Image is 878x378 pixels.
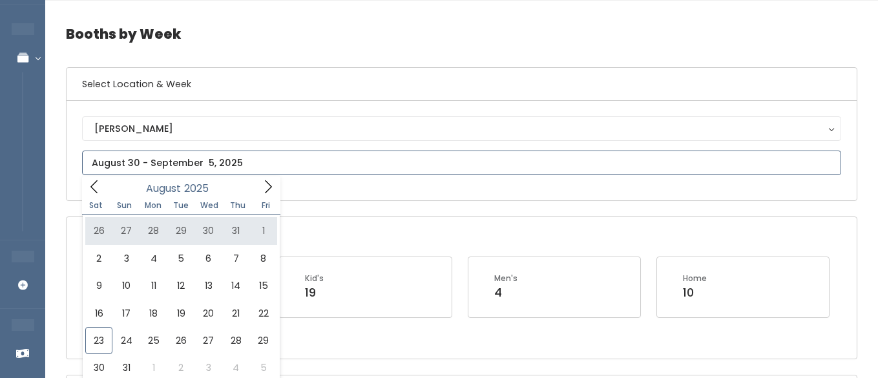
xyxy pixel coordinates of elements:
span: August 24, 2025 [112,327,140,354]
span: July 28, 2025 [140,217,167,244]
span: Sat [82,202,110,209]
input: Year [181,180,220,196]
span: August 25, 2025 [140,327,167,354]
span: August 5, 2025 [167,245,194,272]
span: August 1, 2025 [249,217,277,244]
span: August 20, 2025 [195,300,222,327]
span: August 3, 2025 [112,245,140,272]
span: Fri [252,202,280,209]
span: August 6, 2025 [195,245,222,272]
span: August 17, 2025 [112,300,140,327]
div: Kid's [305,273,324,284]
div: 10 [683,284,707,301]
span: July 31, 2025 [222,217,249,244]
span: August 23, 2025 [85,327,112,354]
span: Tue [167,202,195,209]
span: July 30, 2025 [195,217,222,244]
div: Home [683,273,707,284]
span: August 29, 2025 [249,327,277,354]
div: Men's [494,273,517,284]
span: Wed [195,202,224,209]
span: August 18, 2025 [140,300,167,327]
span: July 27, 2025 [112,217,140,244]
span: July 29, 2025 [167,217,194,244]
span: July 26, 2025 [85,217,112,244]
span: August 4, 2025 [140,245,167,272]
span: August 22, 2025 [249,300,277,327]
button: [PERSON_NAME] [82,116,841,141]
span: August 13, 2025 [195,272,222,299]
span: Thu [224,202,252,209]
span: August 7, 2025 [222,245,249,272]
span: August 8, 2025 [249,245,277,272]
span: August 27, 2025 [195,327,222,354]
span: August 12, 2025 [167,272,194,299]
div: 4 [494,284,517,301]
span: August 15, 2025 [249,272,277,299]
h4: Booths by Week [66,16,857,52]
span: Sun [110,202,139,209]
span: August 26, 2025 [167,327,194,354]
div: 19 [305,284,324,301]
span: August 11, 2025 [140,272,167,299]
span: August 28, 2025 [222,327,249,354]
span: August 10, 2025 [112,272,140,299]
span: August 16, 2025 [85,300,112,327]
span: August 2, 2025 [85,245,112,272]
span: August 19, 2025 [167,300,194,327]
span: Mon [139,202,167,209]
span: August 14, 2025 [222,272,249,299]
input: August 30 - September 5, 2025 [82,151,841,175]
div: [PERSON_NAME] [94,121,829,136]
h6: Select Location & Week [67,68,857,101]
span: August 21, 2025 [222,300,249,327]
span: August [146,184,181,194]
span: August 9, 2025 [85,272,112,299]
